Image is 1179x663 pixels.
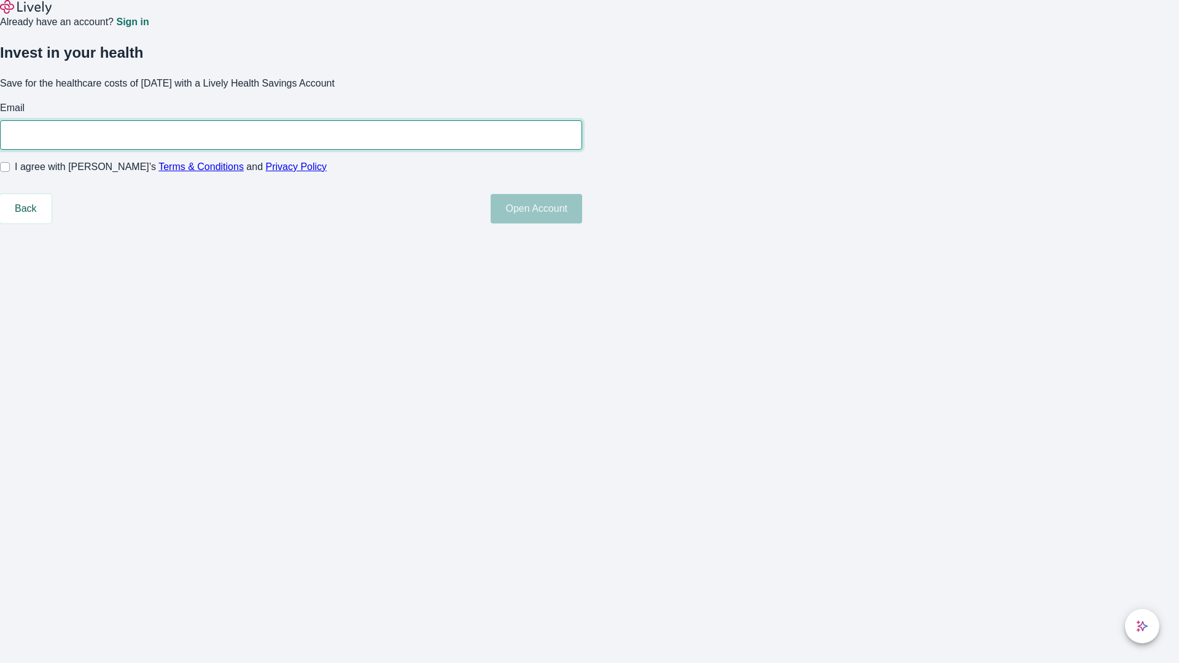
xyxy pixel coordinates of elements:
button: chat [1125,609,1159,643]
a: Privacy Policy [266,161,327,172]
svg: Lively AI Assistant [1136,620,1148,632]
span: I agree with [PERSON_NAME]’s and [15,160,327,174]
a: Sign in [116,17,149,27]
a: Terms & Conditions [158,161,244,172]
